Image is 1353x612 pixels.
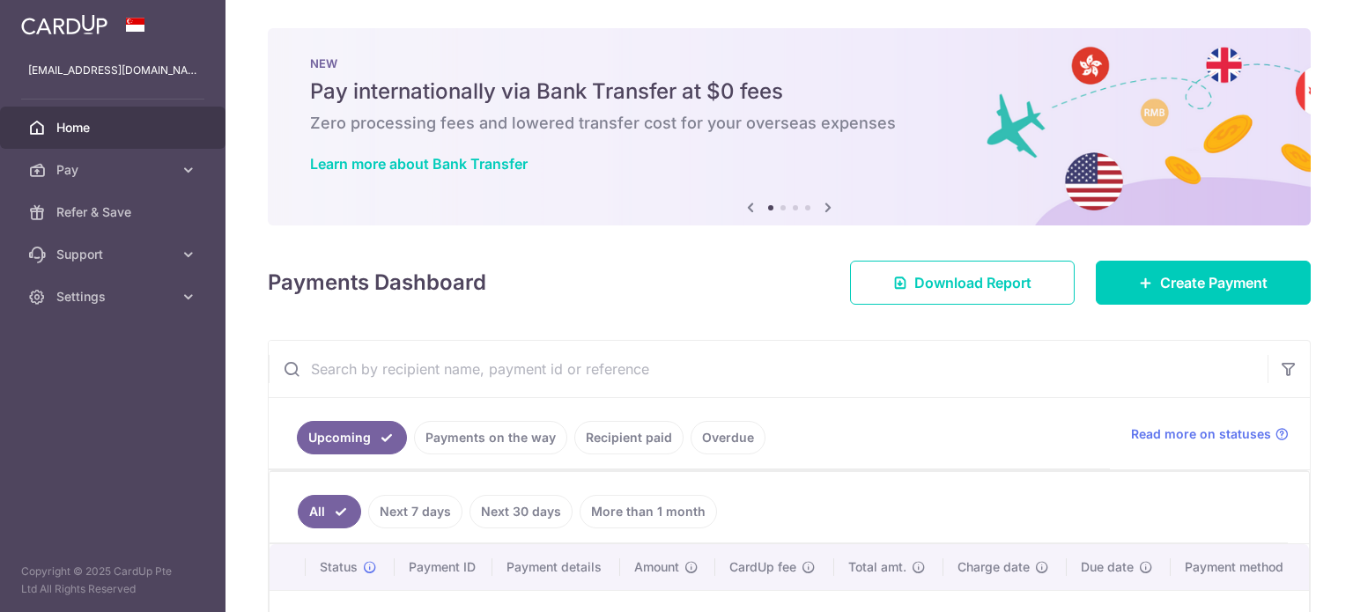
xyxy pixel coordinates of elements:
[957,558,1030,576] span: Charge date
[56,119,173,136] span: Home
[56,203,173,221] span: Refer & Save
[56,161,173,179] span: Pay
[469,495,573,528] a: Next 30 days
[310,77,1268,106] h5: Pay internationally via Bank Transfer at $0 fees
[634,558,679,576] span: Amount
[310,155,528,173] a: Learn more about Bank Transfer
[414,421,567,454] a: Payments on the way
[850,261,1075,305] a: Download Report
[310,113,1268,134] h6: Zero processing fees and lowered transfer cost for your overseas expenses
[395,544,493,590] th: Payment ID
[21,14,107,35] img: CardUp
[1160,272,1268,293] span: Create Payment
[268,267,486,299] h4: Payments Dashboard
[269,341,1268,397] input: Search by recipient name, payment id or reference
[848,558,906,576] span: Total amt.
[56,246,173,263] span: Support
[492,544,620,590] th: Payment details
[310,56,1268,70] p: NEW
[268,28,1311,225] img: Bank transfer banner
[320,558,358,576] span: Status
[56,288,173,306] span: Settings
[297,421,407,454] a: Upcoming
[1131,425,1289,443] a: Read more on statuses
[691,421,765,454] a: Overdue
[914,272,1031,293] span: Download Report
[729,558,796,576] span: CardUp fee
[574,421,684,454] a: Recipient paid
[1081,558,1134,576] span: Due date
[28,62,197,79] p: [EMAIL_ADDRESS][DOMAIN_NAME]
[1131,425,1271,443] span: Read more on statuses
[298,495,361,528] a: All
[368,495,462,528] a: Next 7 days
[1171,544,1309,590] th: Payment method
[580,495,717,528] a: More than 1 month
[1096,261,1311,305] a: Create Payment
